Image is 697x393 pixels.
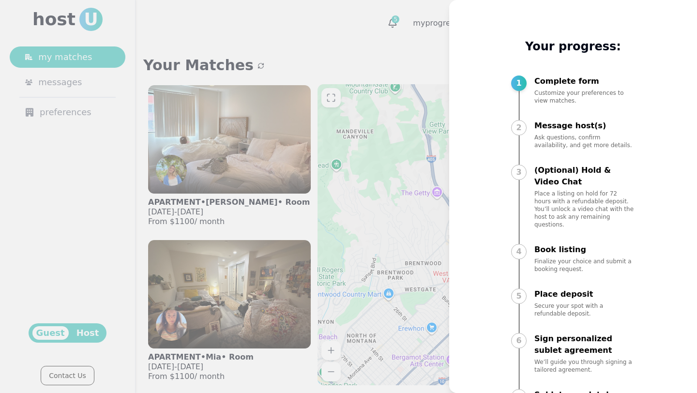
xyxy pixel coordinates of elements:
[534,244,635,256] p: Book listing
[511,120,527,136] div: 2
[534,120,635,132] p: Message host(s)
[534,333,635,356] p: Sign personalized sublet agreement
[534,134,635,149] p: Ask questions, confirm availability, and get more details.
[511,333,527,348] div: 6
[534,257,635,273] p: Finalize your choice and submit a booking request.
[534,165,635,188] p: (Optional) Hold & Video Chat
[534,89,635,105] p: Customize your preferences to view matches.
[534,76,635,87] p: Complete form
[534,190,635,228] p: Place a listing on hold for 72 hours with a refundable deposit. You’ll unlock a video chat with t...
[511,244,527,259] div: 4
[534,358,635,374] p: We’ll guide you through signing a tailored agreement.
[534,288,635,300] p: Place deposit
[511,288,527,304] div: 5
[511,39,635,54] p: Your progress:
[511,76,527,91] div: 1
[534,302,635,317] p: Secure your spot with a refundable deposit.
[511,165,527,180] div: 3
